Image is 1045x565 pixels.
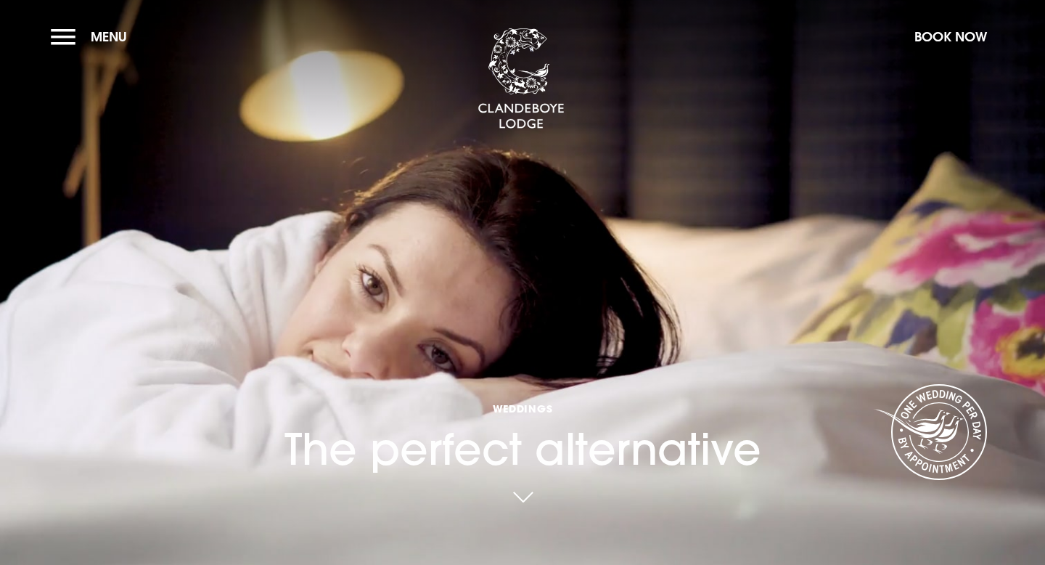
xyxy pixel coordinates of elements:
[284,331,761,475] h1: The perfect alternative
[284,402,761,415] span: Weddings
[907,21,994,52] button: Book Now
[51,21,134,52] button: Menu
[478,28,565,130] img: Clandeboye Lodge
[91,28,127,45] span: Menu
